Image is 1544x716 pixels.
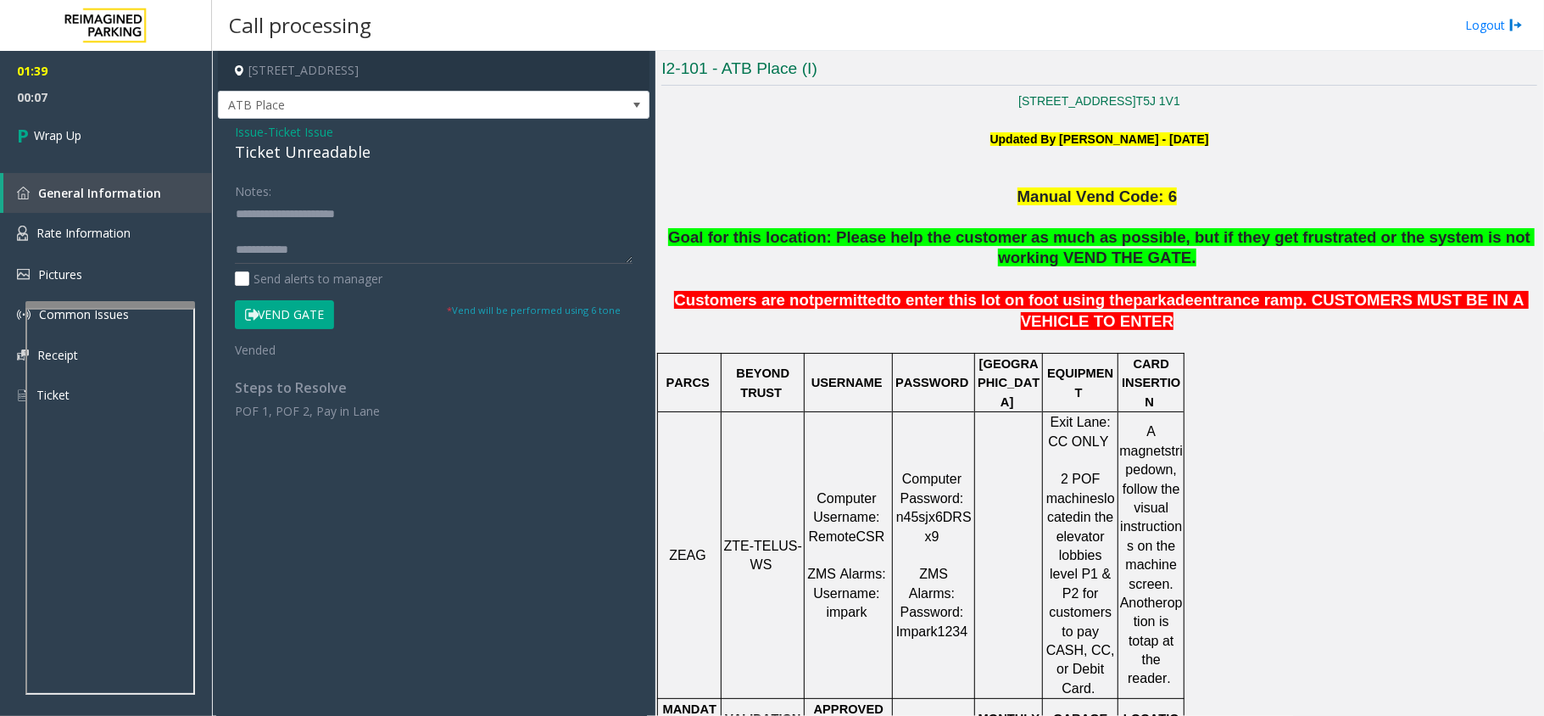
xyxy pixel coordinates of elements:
span: option [1134,596,1183,629]
span: ZMS Alarms: [909,567,955,600]
span: ZEAG [669,548,706,562]
img: 'icon' [17,350,29,361]
span: to enter this lot on foot using the [886,291,1133,309]
div: Ticket Unreadable [235,141,633,164]
a: [STREET_ADDRESS] [1018,94,1135,108]
img: 'icon' [17,226,28,241]
span: Password: [900,605,964,619]
span: Username: [813,586,879,601]
span: EQUIPMENT [1047,366,1113,399]
span: CARD INSERTION [1122,357,1180,409]
a: Logout [1465,16,1523,34]
span: Manual Vend Code: 6 [1017,187,1178,205]
span: Customers are not [674,291,814,309]
span: ZTE-TELUS-WS [724,539,802,572]
span: is to [1129,614,1173,647]
span: Computer [902,472,962,486]
span: permitted [814,291,886,309]
span: PASSWORD [895,376,968,389]
span: parkade [1134,291,1195,310]
label: Send alerts to manager [235,270,382,288]
span: tap at the reader. [1128,634,1178,686]
span: Vended [235,342,276,358]
span: A magnet [1119,424,1164,457]
span: Password: [900,491,964,506]
small: Vend will be performed using 6 tone [447,304,621,316]
span: Impark1234 [896,624,968,639]
span: Username: [813,510,879,524]
span: Ticket Issue [268,123,333,141]
img: 'icon' [17,269,30,280]
span: BEYOND TRUST [736,366,793,399]
span: Computer [817,491,876,506]
span: Pictures [38,266,82,282]
span: down, follow the visual instructions on the machine screen. Another [1120,462,1184,610]
h3: Call processing [220,4,380,46]
span: in the elevator lobbies level P1 & P2 for customers to pay CASH, CC, or Debit Card. [1046,510,1118,696]
img: 'icon' [17,388,28,403]
span: Wrap Up [34,126,81,144]
span: USERNAME [811,376,883,389]
span: RemoteCSR [809,529,885,544]
span: - [264,124,333,140]
span: ZMS Alarms: [807,567,885,581]
b: Updated By [PERSON_NAME] - [DATE] [990,132,1209,146]
span: ATB Place [219,92,563,119]
img: 'icon' [17,187,30,199]
span: n45sjx6DRSx9 [896,510,972,543]
p: POF 1, POF 2, Pay in Lane [235,402,633,420]
span: 2 POF machines [1046,472,1104,505]
a: General Information [3,173,212,213]
span: PARCS [666,376,710,389]
span: entrance ramp. CUSTOMERS MUST BE IN A VEHICLE TO ENTER [1021,291,1529,330]
h4: Steps to Resolve [235,380,633,396]
span: located [1047,491,1115,524]
img: 'icon' [17,308,31,322]
span: General Information [38,185,161,201]
a: T5J 1V1 [1136,94,1180,108]
img: logout [1509,16,1523,34]
span: Issue [235,123,264,141]
h3: I2-101 - ATB Place (I) [661,58,1537,86]
span: Exit Lane: CC ONLY [1049,415,1115,448]
span: impark [827,605,867,619]
span: Goal for this location: Please help the customer as much as possible, but if they get frustrated ... [668,228,1535,267]
span: [GEOGRAPHIC_DATA] [978,357,1040,409]
label: Notes: [235,176,271,200]
span: Rate Information [36,225,131,241]
h4: [STREET_ADDRESS] [218,51,649,91]
button: Vend Gate [235,300,334,329]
